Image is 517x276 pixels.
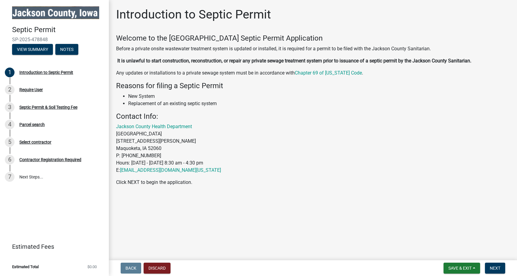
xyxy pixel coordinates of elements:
h4: Septic Permit [12,25,104,34]
span: SP-2025-478848 [12,37,97,42]
h1: Introduction to Septic Permit [116,7,271,22]
h4: Contact Info: [116,112,510,121]
div: 2 [5,85,15,95]
li: New System [128,93,510,100]
button: Save & Exit [444,263,480,274]
wm-modal-confirm: Notes [55,47,78,52]
span: Next [490,266,500,271]
p: Click NEXT to begin the application. [116,179,510,186]
div: 5 [5,137,15,147]
a: [EMAIL_ADDRESS][DOMAIN_NAME][US_STATE] [120,167,221,173]
p: Before a private onsite wastewater treatment system is updated or installed, it is required for a... [116,45,510,52]
a: Estimated Fees [5,241,99,253]
button: Discard [144,263,171,274]
li: Replacement of an existing septic system [128,100,510,107]
h4: Welcome to the [GEOGRAPHIC_DATA] Septic Permit Application [116,34,510,43]
span: Back [125,266,136,271]
button: Back [121,263,141,274]
div: 1 [5,68,15,77]
div: Contractor Registration Required [19,158,81,162]
button: View Summary [12,44,53,55]
div: 3 [5,102,15,112]
div: Septic Permit & Soil Testing Fee [19,105,77,109]
strong: It is unlawful to start construction, reconstruction, or repair any private sewage treatment syst... [117,58,471,64]
button: Next [485,263,505,274]
span: Save & Exit [448,266,472,271]
span: $0.00 [87,265,97,269]
div: Require User [19,88,43,92]
a: Jackson County Health Department [116,124,192,129]
span: Estimated Total [12,265,39,269]
a: Chapter 69 of [US_STATE] Code [295,70,362,76]
div: 4 [5,120,15,129]
p: [GEOGRAPHIC_DATA] [STREET_ADDRESS][PERSON_NAME] Maquoketa, IA 52060 P: [PHONE_NUMBER] Hours: [DAT... [116,123,510,174]
h4: Reasons for filing a Septic Permit [116,81,510,90]
wm-modal-confirm: Summary [12,47,53,52]
div: Introduction to Septic Permit [19,70,73,75]
div: Parcel search [19,122,45,127]
div: 7 [5,172,15,182]
img: Jackson County, Iowa [12,6,99,19]
div: 6 [5,155,15,165]
p: Any updates or installations to a private sewage system must be in accordance with . [116,69,510,77]
div: Select contractor [19,140,51,144]
button: Notes [55,44,78,55]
